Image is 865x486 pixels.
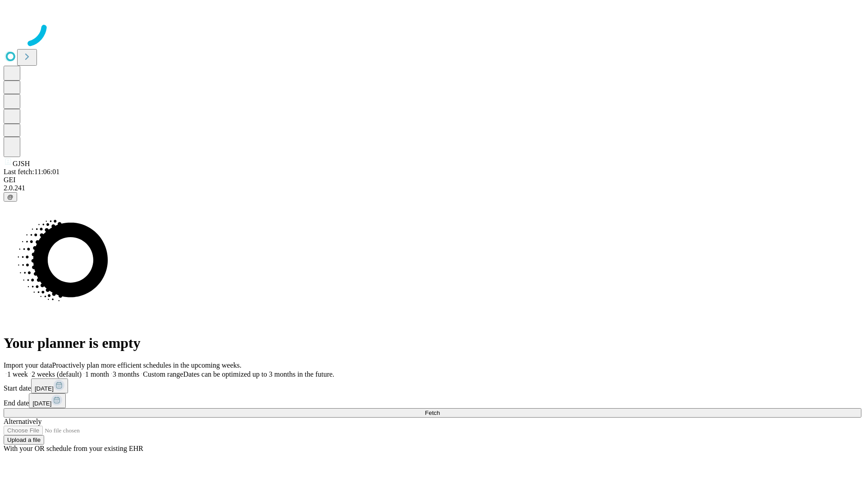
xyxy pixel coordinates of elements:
[7,193,14,200] span: @
[4,361,52,369] span: Import your data
[4,393,861,408] div: End date
[52,361,241,369] span: Proactively plan more efficient schedules in the upcoming weeks.
[4,192,17,202] button: @
[35,385,54,392] span: [DATE]
[4,435,44,445] button: Upload a file
[4,184,861,192] div: 2.0.241
[425,409,440,416] span: Fetch
[13,160,30,167] span: GJSH
[31,378,68,393] button: [DATE]
[4,378,861,393] div: Start date
[143,370,183,378] span: Custom range
[32,370,82,378] span: 2 weeks (default)
[4,168,59,175] span: Last fetch: 11:06:01
[4,445,143,452] span: With your OR schedule from your existing EHR
[32,400,51,407] span: [DATE]
[183,370,334,378] span: Dates can be optimized up to 3 months in the future.
[4,408,861,418] button: Fetch
[4,176,861,184] div: GEI
[4,335,861,351] h1: Your planner is empty
[7,370,28,378] span: 1 week
[4,418,41,425] span: Alternatively
[113,370,139,378] span: 3 months
[85,370,109,378] span: 1 month
[29,393,66,408] button: [DATE]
